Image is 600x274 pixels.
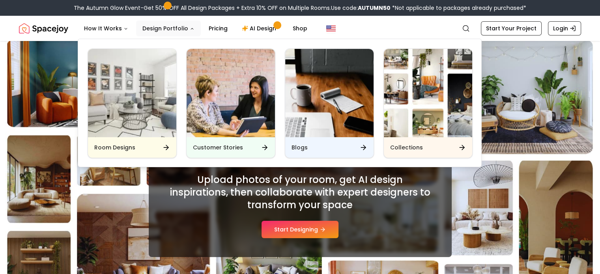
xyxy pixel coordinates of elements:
[78,39,482,168] div: Design Portfolio
[391,4,526,12] span: *Not applicable to packages already purchased*
[19,21,68,36] a: Spacejoy
[88,48,177,158] a: Room DesignsRoom Designs
[285,49,374,137] img: Blogs
[326,24,336,33] img: United States
[187,49,275,137] img: Customer Stories
[19,21,68,36] img: Spacejoy Logo
[193,144,243,151] h6: Customer Stories
[94,144,135,151] h6: Room Designs
[548,21,581,35] a: Login
[292,144,308,151] h6: Blogs
[383,48,473,158] a: CollectionsCollections
[202,21,234,36] a: Pricing
[236,21,285,36] a: AI Design
[331,4,391,12] span: Use code:
[481,21,542,35] a: Start Your Project
[384,49,472,137] img: Collections
[168,173,433,211] h2: Upload photos of your room, get AI design inspirations, then collaborate with expert designers to...
[390,144,423,151] h6: Collections
[74,4,526,12] div: The Autumn Glow Event-Get 50% OFF All Design Packages + Extra 10% OFF on Multiple Rooms.
[78,21,135,36] button: How It Works
[186,48,275,158] a: Customer StoriesCustomer Stories
[262,221,338,238] button: Start Designing
[19,16,581,41] nav: Global
[88,49,176,137] img: Room Designs
[78,21,314,36] nav: Main
[285,48,374,158] a: BlogsBlogs
[136,21,201,36] button: Design Portfolio
[358,4,391,12] b: AUTUMN50
[286,21,314,36] a: Shop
